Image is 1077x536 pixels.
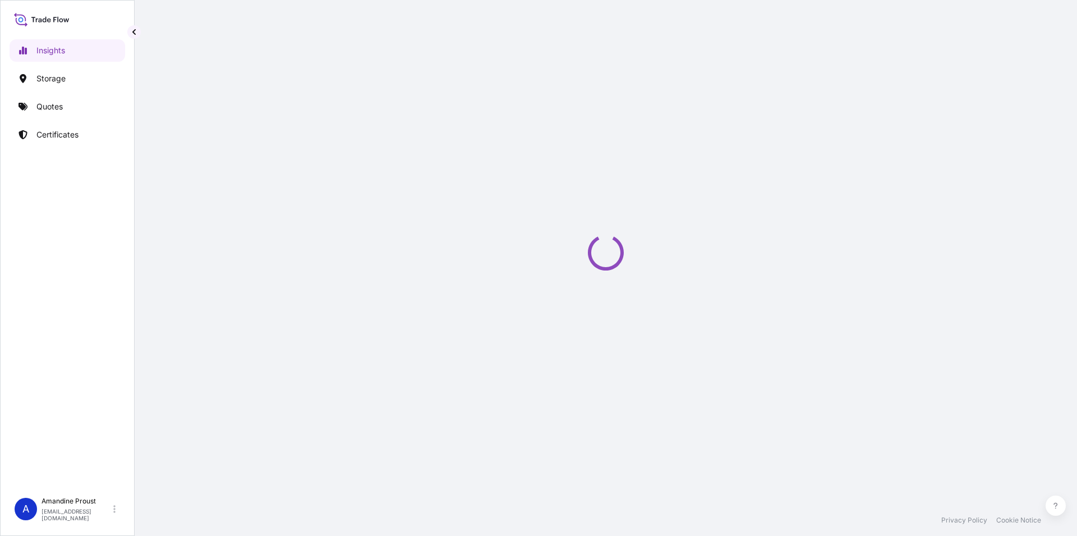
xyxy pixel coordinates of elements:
a: Insights [10,39,125,62]
a: Cookie Notice [996,516,1041,525]
span: A [22,503,29,515]
a: Quotes [10,95,125,118]
a: Certificates [10,123,125,146]
p: [EMAIL_ADDRESS][DOMAIN_NAME] [42,508,111,521]
a: Privacy Policy [941,516,987,525]
a: Storage [10,67,125,90]
p: Amandine Proust [42,497,111,506]
p: Insights [36,45,65,56]
p: Quotes [36,101,63,112]
p: Certificates [36,129,79,140]
p: Storage [36,73,66,84]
